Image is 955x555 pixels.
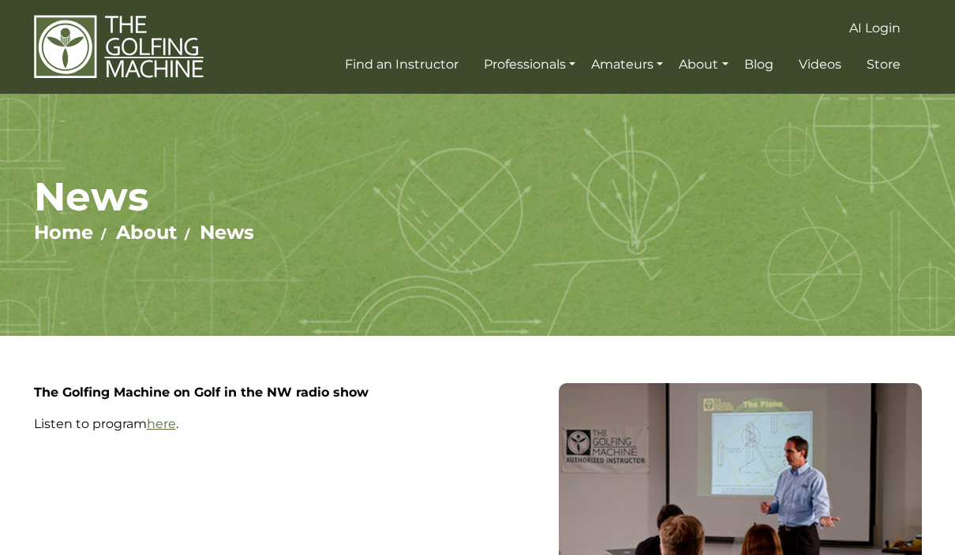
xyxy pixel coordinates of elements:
[675,50,732,79] a: About
[849,20,901,35] span: AI Login
[34,414,547,434] p: Listen to program .
[34,14,204,80] img: The Golfing Machine
[845,14,904,43] a: AI Login
[341,50,463,79] a: Find an Instructor
[744,57,773,72] span: Blog
[34,385,369,400] strong: The Golfing Machine on Golf in the NW radio show
[863,50,904,79] a: Store
[200,221,254,244] a: News
[34,173,922,221] h1: News
[587,50,667,79] a: Amateurs
[116,221,177,244] a: About
[34,221,93,244] a: Home
[740,50,777,79] a: Blog
[795,50,845,79] a: Videos
[345,57,459,72] span: Find an Instructor
[147,416,176,431] a: here
[799,57,841,72] span: Videos
[867,57,901,72] span: Store
[480,50,579,79] a: Professionals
